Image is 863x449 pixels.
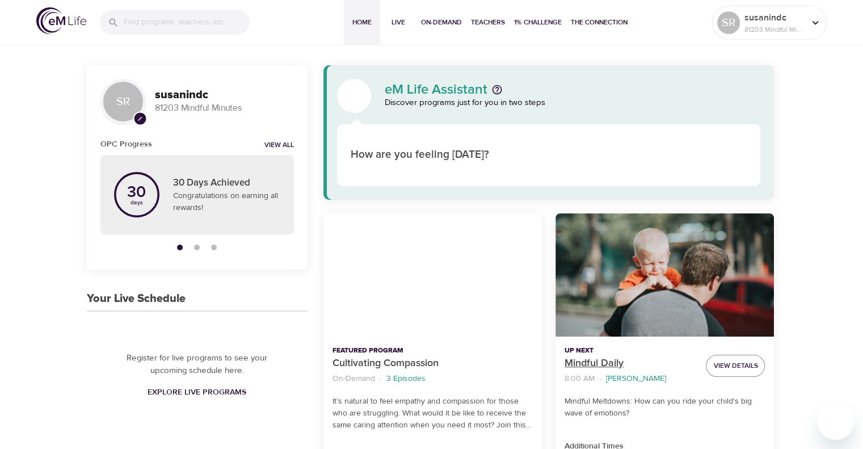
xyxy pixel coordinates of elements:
[380,371,382,387] li: ·
[565,346,697,356] p: Up Next
[565,396,765,419] p: Mindful Meltdowns: How can you ride your child's big wave of emotions?
[565,356,697,371] p: Mindful Daily
[173,190,280,214] p: Congratulations on earning all rewards!
[523,140,554,171] img: great
[555,213,774,337] button: Mindful Daily
[717,11,740,34] div: SR
[818,404,854,440] iframe: Button to launch messaging window
[565,373,595,385] p: 8:00 AM
[155,89,294,102] h3: susanindc
[386,373,426,385] p: 3 Episodes
[627,140,658,171] img: bad
[332,346,533,356] p: Featured Program
[558,140,589,171] img: good
[173,176,280,191] p: 30 Days Achieved
[351,147,508,163] p: How are you feeling [DATE]?
[110,388,285,414] p: Register for live programs to see your upcoming schedule here.
[606,373,666,385] p: [PERSON_NAME]
[127,200,146,205] p: days
[332,356,533,371] p: Cultivating Compassion
[385,96,761,110] p: Discover programs just for you in two steps
[87,292,186,305] h3: Your Live Schedule
[660,138,694,173] button: I'm feeling worst
[662,140,693,171] img: worst
[591,138,625,173] button: I'm feeling ok
[744,24,805,35] p: 81203 Mindful Minutes
[421,16,462,28] span: On-Demand
[348,16,376,28] span: Home
[565,371,697,387] nav: breadcrumb
[332,373,375,385] p: On-Demand
[556,138,591,173] button: I'm feeling good
[599,371,601,387] li: ·
[471,16,505,28] span: Teachers
[385,83,487,96] p: eM Life Assistant
[713,360,757,372] span: View Details
[100,138,152,150] h6: OPC Progress
[744,11,805,24] p: susanindc
[706,355,765,377] button: View Details
[155,102,294,115] p: 81203 Mindful Minutes
[514,16,562,28] span: 1% Challenge
[332,396,533,431] p: It’s natural to feel empathy and compassion for those who are struggling. What would it be like t...
[521,138,556,173] button: I'm feeling great
[592,140,624,171] img: ok
[625,138,660,173] button: I'm feeling bad
[571,16,628,28] span: The Connection
[124,10,250,35] input: Find programs, teachers, etc...
[345,87,363,105] img: eM Life Assistant
[127,184,146,200] p: 30
[174,334,220,380] img: Your Live Schedule
[148,422,246,436] span: Explore Live Programs
[332,371,533,387] nav: breadcrumb
[143,418,251,439] a: Explore Live Programs
[36,7,86,34] img: logo
[385,16,412,28] span: Live
[100,79,146,124] div: SR
[264,141,294,150] a: View all notifications
[323,213,542,337] button: Cultivating Compassion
